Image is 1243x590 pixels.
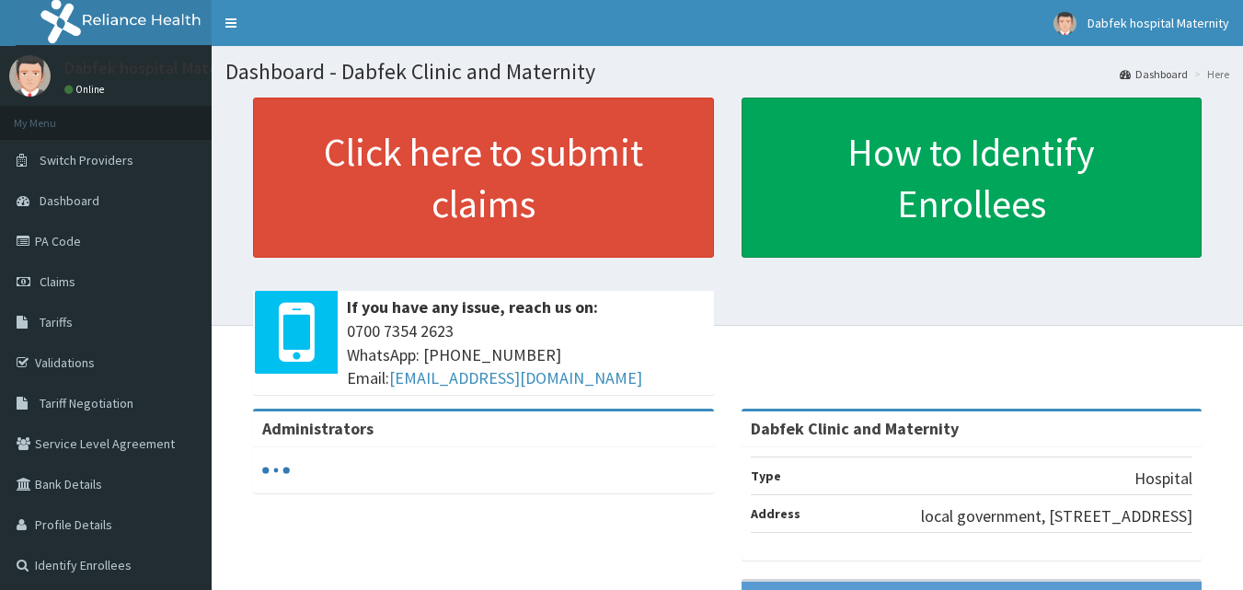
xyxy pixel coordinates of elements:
[921,504,1192,528] p: local government, [STREET_ADDRESS]
[262,418,374,439] b: Administrators
[1053,12,1076,35] img: User Image
[262,457,290,484] svg: audio-loading
[1120,66,1188,82] a: Dashboard
[40,395,133,411] span: Tariff Negotiation
[751,505,800,522] b: Address
[64,60,252,76] p: Dabfek hospital Maternity
[9,55,51,97] img: User Image
[389,367,642,388] a: [EMAIL_ADDRESS][DOMAIN_NAME]
[40,192,99,209] span: Dashboard
[347,319,705,390] span: 0700 7354 2623 WhatsApp: [PHONE_NUMBER] Email:
[751,468,781,484] b: Type
[1134,467,1192,491] p: Hospital
[64,83,109,96] a: Online
[225,60,1229,84] h1: Dashboard - Dabfek Clinic and Maternity
[742,98,1203,258] a: How to Identify Enrollees
[751,418,959,439] strong: Dabfek Clinic and Maternity
[40,273,75,290] span: Claims
[1088,15,1229,31] span: Dabfek hospital Maternity
[1190,66,1229,82] li: Here
[40,314,73,330] span: Tariffs
[347,296,598,318] b: If you have any issue, reach us on:
[40,152,133,168] span: Switch Providers
[253,98,714,258] a: Click here to submit claims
